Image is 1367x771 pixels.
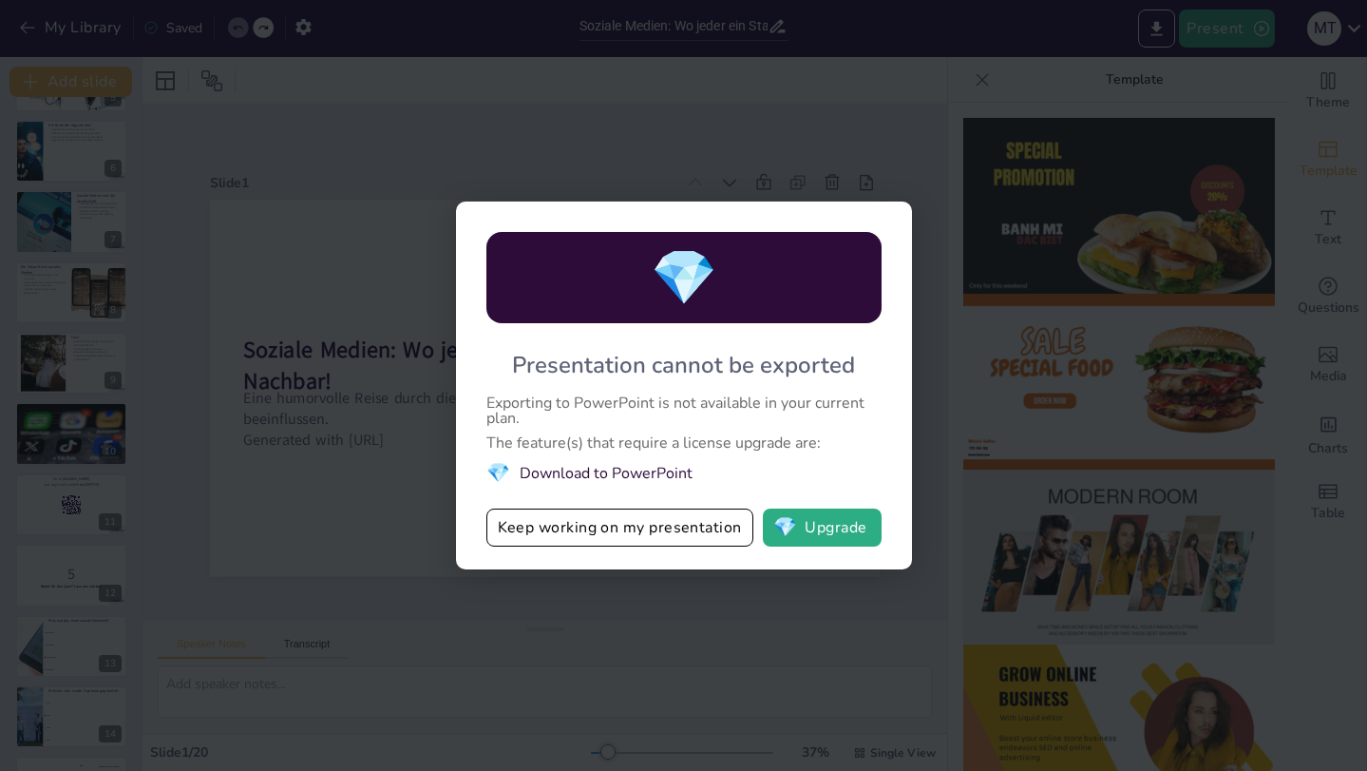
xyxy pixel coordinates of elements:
[486,435,882,451] div: The feature(s) that require a license upgrade are:
[486,460,510,486] span: diamond
[486,395,882,426] div: Exporting to PowerPoint is not available in your current plan.
[763,509,882,547] button: diamondUpgrade
[651,241,717,315] span: diamond
[512,350,855,380] div: Presentation cannot be exported
[773,518,797,537] span: diamond
[486,460,882,486] li: Download to PowerPoint
[486,509,753,547] button: Keep working on my presentation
